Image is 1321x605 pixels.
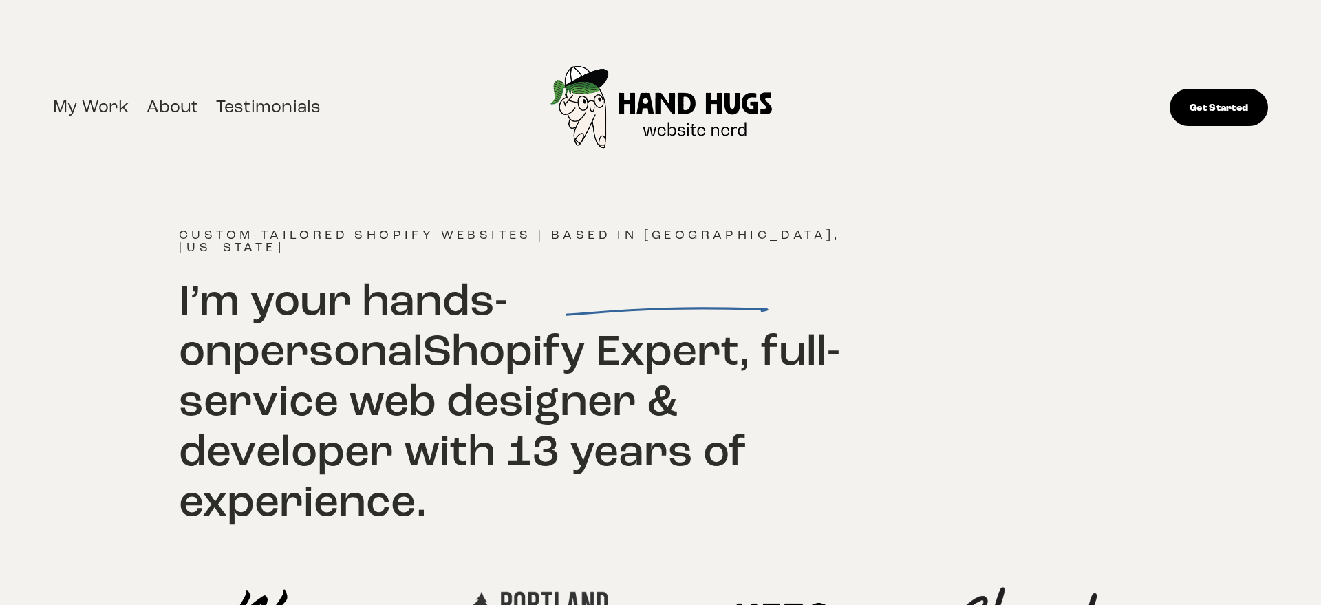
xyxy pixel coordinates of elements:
h4: Custom-tailored Shopify websites | Based in [GEOGRAPHIC_DATA], [US_STATE] [179,229,901,253]
span: personal [233,323,423,378]
a: My Work [53,93,129,122]
a: Get Started [1170,89,1268,126]
a: About [147,93,199,122]
a: Testimonials [216,93,321,122]
h2: I’m your hands-on Shopify Expert, full-service web designer & developer with 13 years of experience. [179,275,901,527]
img: Hand Hugs Design | Independent Shopify Expert in Boulder, CO [524,21,800,194]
